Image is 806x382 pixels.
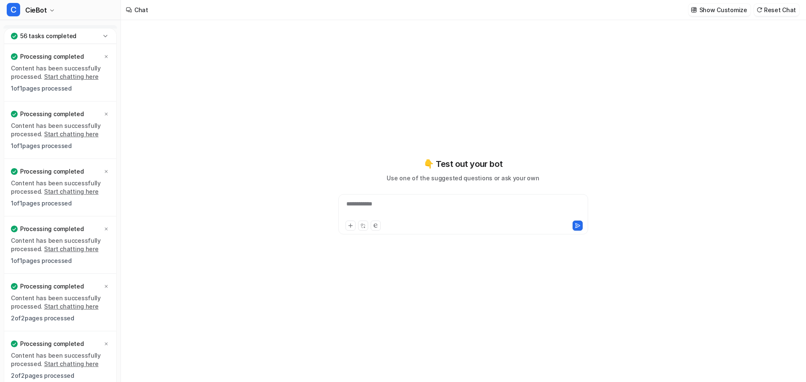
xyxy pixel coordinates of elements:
a: Start chatting here [44,188,99,195]
a: Start chatting here [44,73,99,80]
p: 1 of 1 pages processed [11,142,110,150]
img: reset [756,7,762,13]
button: Reset Chat [754,4,799,16]
a: Start chatting here [44,130,99,138]
p: 56 tasks completed [20,32,76,40]
p: Content has been successfully processed. [11,294,110,311]
p: Processing completed [20,282,84,291]
p: Processing completed [20,110,84,118]
p: Use one of the suggested questions or ask your own [387,174,539,182]
button: Show Customize [688,4,751,16]
p: 1 of 1 pages processed [11,199,110,208]
span: C [7,3,20,16]
p: Content has been successfully processed. [11,236,110,253]
p: Content has been successfully processed. [11,351,110,368]
p: 2 of 2 pages processed [11,372,110,380]
p: 1 of 1 pages processed [11,257,110,265]
span: CieBot [25,4,47,16]
p: Processing completed [20,340,84,348]
p: Show Customize [699,5,747,14]
p: Content has been successfully processed. [11,122,110,138]
p: 2 of 2 pages processed [11,314,110,322]
p: Content has been successfully processed. [11,64,110,81]
p: Content has been successfully processed. [11,179,110,196]
p: 👇 Test out your bot [424,158,502,170]
img: customize [691,7,697,13]
p: Processing completed [20,52,84,61]
p: Processing completed [20,167,84,176]
a: Start chatting here [44,360,99,367]
p: Processing completed [20,225,84,233]
a: Chat [3,25,117,37]
p: 1 of 1 pages processed [11,84,110,93]
a: Start chatting here [44,245,99,252]
div: Chat [134,5,148,14]
a: Start chatting here [44,303,99,310]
